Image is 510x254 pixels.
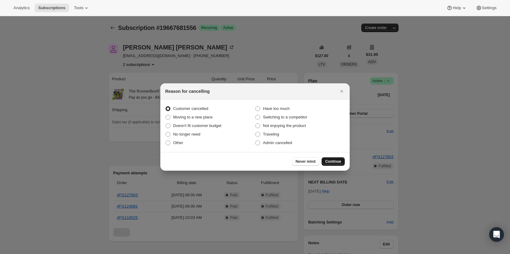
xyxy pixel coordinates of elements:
button: Tools [70,4,93,12]
span: Moving to a new place [173,115,213,119]
span: Other [173,140,183,145]
span: Settings [482,5,497,10]
span: Help [453,5,461,10]
span: Analytics [13,5,30,10]
h2: Reason for cancelling [165,88,209,94]
span: Doesn't fit customer budget [173,123,221,128]
span: Continue [325,159,341,164]
span: Tools [74,5,83,10]
span: Traveling [263,132,279,136]
span: Customer cancelled [173,106,208,111]
span: Switching to a competitor [263,115,307,119]
button: Close [337,87,346,96]
span: Never mind [296,159,315,164]
span: Subscriptions [38,5,65,10]
button: Continue [322,157,345,166]
button: Subscriptions [35,4,69,12]
span: No longer need [173,132,200,136]
button: Analytics [10,4,33,12]
span: Have too much [263,106,290,111]
span: Admin cancelled [263,140,292,145]
button: Never mind [292,157,319,166]
button: Settings [472,4,500,12]
span: Not enjoying the product [263,123,306,128]
div: Open Intercom Messenger [489,227,504,242]
button: Help [443,4,471,12]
